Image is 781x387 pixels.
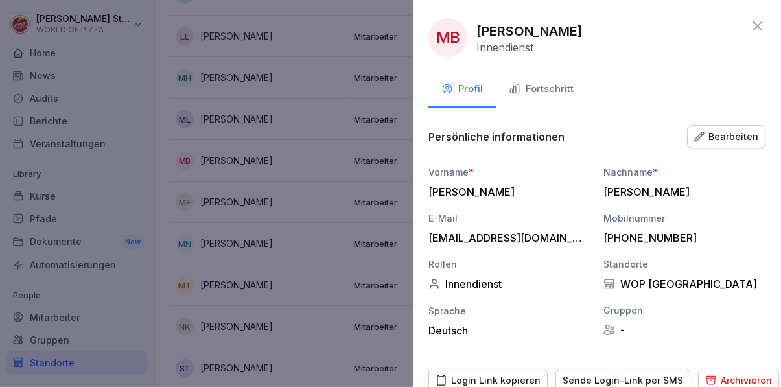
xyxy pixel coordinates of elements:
div: [PHONE_NUMBER] [603,231,759,244]
div: Profil [441,82,483,97]
div: - [603,323,765,336]
div: Bearbeiten [694,130,758,144]
div: E-Mail [428,211,590,225]
div: Deutsch [428,324,590,337]
button: Profil [428,73,496,108]
div: [PERSON_NAME] [603,185,759,198]
p: Innendienst [476,41,533,54]
div: WOP [GEOGRAPHIC_DATA] [603,277,765,290]
div: MB [428,18,467,57]
div: Gruppen [603,303,765,317]
p: [PERSON_NAME] [476,21,583,41]
div: Rollen [428,257,590,271]
div: Sprache [428,304,590,318]
div: Vorname [428,165,590,179]
button: Bearbeiten [687,125,765,148]
p: Persönliche informationen [428,130,565,143]
div: [EMAIL_ADDRESS][DOMAIN_NAME] [428,231,584,244]
div: Mobilnummer [603,211,765,225]
div: Standorte [603,257,765,271]
div: Innendienst [428,277,590,290]
div: Nachname [603,165,765,179]
div: [PERSON_NAME] [428,185,584,198]
button: Fortschritt [496,73,587,108]
div: Fortschritt [509,82,574,97]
